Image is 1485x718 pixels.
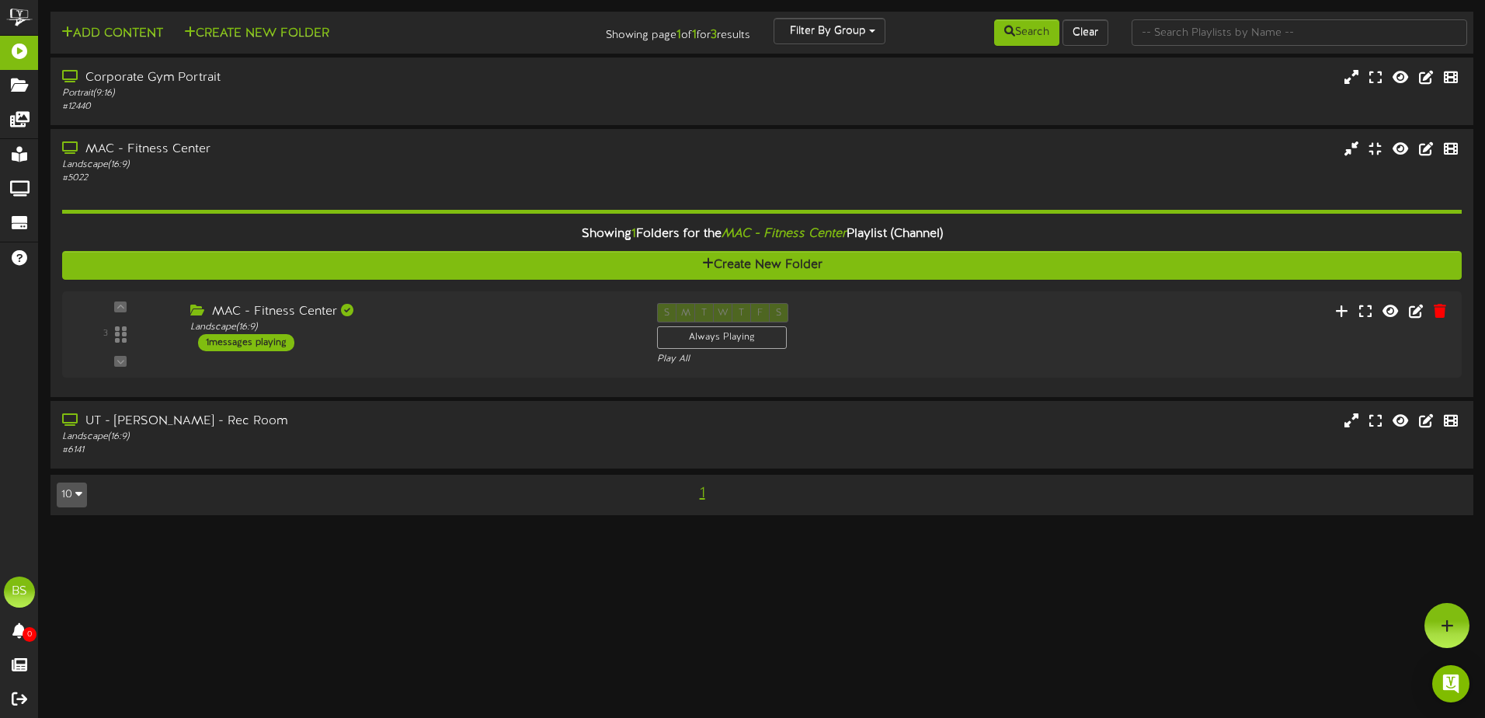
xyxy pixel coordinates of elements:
[692,28,697,42] strong: 1
[62,141,631,159] div: MAC - Fitness Center
[994,19,1059,46] button: Search
[1432,665,1469,702] div: Open Intercom Messenger
[179,24,334,44] button: Create New Folder
[62,100,631,113] div: # 12440
[62,172,631,185] div: # 5022
[23,627,37,642] span: 0
[523,18,762,44] div: Showing page of for results
[696,485,709,502] span: 1
[722,227,847,241] i: MAC - Fitness Center
[62,87,631,100] div: Portrait ( 9:16 )
[62,444,631,457] div: # 6141
[657,326,787,349] div: Always Playing
[62,159,631,172] div: Landscape ( 16:9 )
[62,251,1462,280] button: Create New Folder
[4,577,35,608] div: BS
[676,28,681,42] strong: 1
[1062,19,1108,46] button: Clear
[62,430,631,444] div: Landscape ( 16:9 )
[1132,19,1467,46] input: -- Search Playlists by Name --
[57,24,168,44] button: Add Content
[774,18,885,44] button: Filter By Group
[631,227,636,241] span: 1
[62,69,631,87] div: Corporate Gym Portrait
[711,28,717,42] strong: 3
[190,321,634,334] div: Landscape ( 16:9 )
[50,218,1473,251] div: Showing Folders for the Playlist (Channel)
[657,353,984,366] div: Play All
[198,334,294,351] div: 1 messages playing
[62,413,631,430] div: UT - [PERSON_NAME] - Rec Room
[57,483,87,507] button: 10
[190,303,634,321] div: MAC - Fitness Center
